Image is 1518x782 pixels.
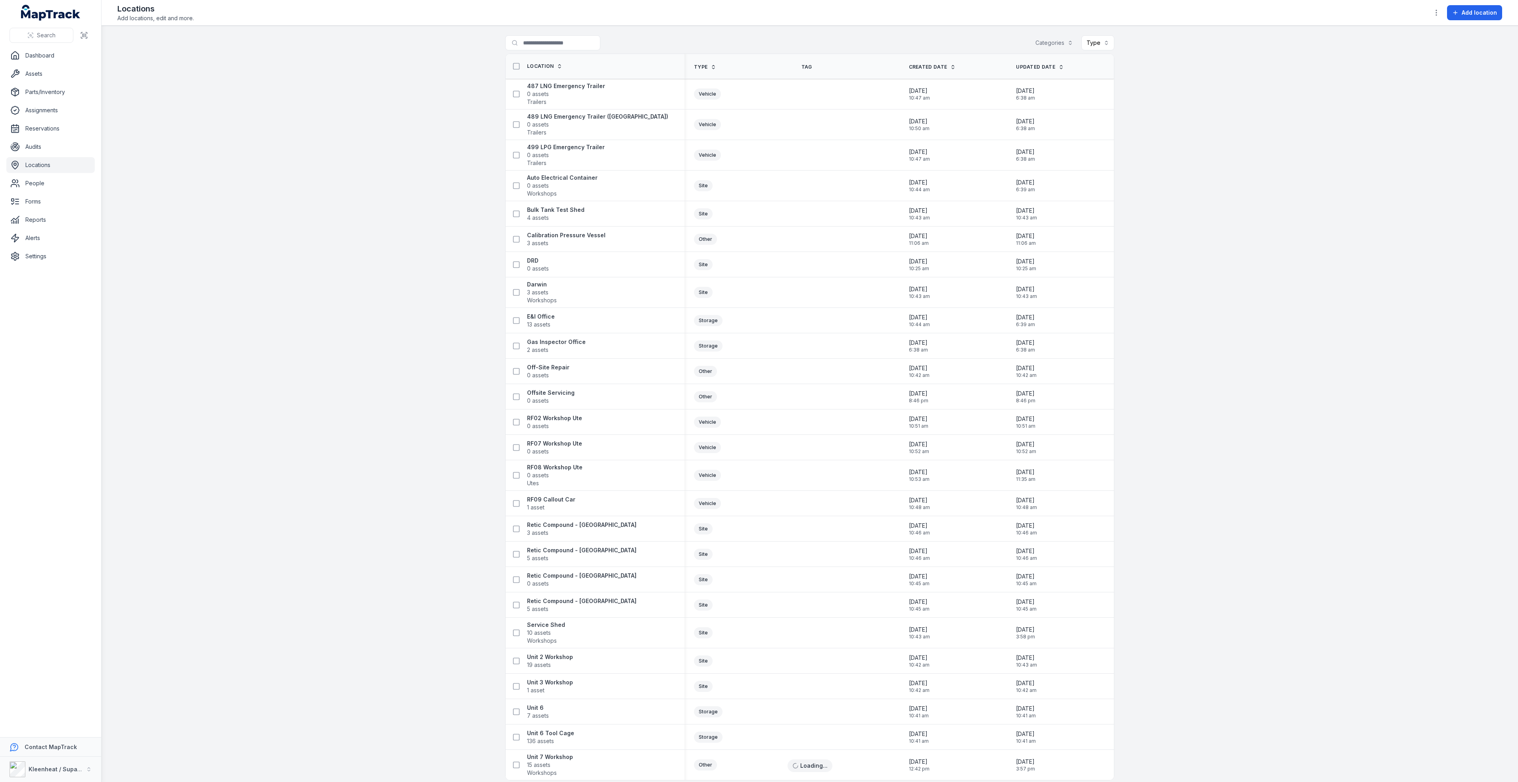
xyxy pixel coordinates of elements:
div: Vehicle [694,150,721,161]
span: 10:50 am [909,125,930,132]
time: 11/10/2024, 10:45:48 am [909,573,930,587]
a: Unit 7 Workshop15 assetsWorkshops [527,753,573,777]
span: 10:44 am [909,186,930,193]
span: [DATE] [909,679,930,687]
span: [DATE] [1016,364,1037,372]
time: 11/10/2024, 10:50:08 am [909,117,930,132]
span: 10:44 am [909,321,930,328]
span: [DATE] [1016,415,1035,423]
span: [DATE] [909,285,930,293]
time: 11/10/2024, 10:46:27 am [1016,547,1037,561]
span: Add location [1462,9,1497,17]
time: 01/05/2025, 11:06:22 am [909,232,929,246]
time: 11/04/2025, 10:42:16 am [1016,364,1037,379]
span: 10:47 am [909,156,930,162]
span: 10:48 am [909,504,930,511]
span: [DATE] [1016,654,1037,662]
span: 10:41 am [1016,713,1036,719]
strong: 499 LPG Emergency Trailer [527,143,605,151]
time: 29/03/2025, 6:39:03 am [1016,179,1035,193]
span: [DATE] [909,522,930,530]
a: Darwin3 assetsWorkshops [527,281,557,304]
span: 10 assets [527,629,551,637]
time: 29/03/2025, 6:39:19 am [1016,313,1035,328]
span: [DATE] [909,496,930,504]
span: [DATE] [909,339,928,347]
div: Site [694,574,713,585]
a: Forms [6,194,95,209]
strong: Bulk Tank Test Shed [527,206,585,214]
span: [DATE] [909,573,930,580]
span: 7 assets [527,712,549,720]
a: Unit 3 Workshop1 asset [527,678,573,694]
span: [DATE] [909,179,930,186]
a: Reservations [6,121,95,136]
span: 10:42 am [909,662,930,668]
a: 489 LNG Emergency Trailer ([GEOGRAPHIC_DATA])0 assetsTrailers [527,113,668,136]
span: 10:45 am [1016,580,1037,587]
span: 0 assets [527,151,549,159]
span: [DATE] [1016,598,1037,606]
span: [DATE] [1016,207,1037,215]
strong: Gas Inspector Office [527,338,586,346]
time: 11/10/2024, 10:51:54 am [1016,415,1035,429]
strong: RF09 Callout Car [527,496,575,503]
a: Calibration Pressure Vessel3 assets [527,231,606,247]
time: 01/05/2025, 11:06:22 am [1016,232,1036,246]
span: [DATE] [1016,339,1035,347]
button: Type [1081,35,1114,50]
span: [DATE] [1016,522,1037,530]
span: 10:45 am [909,580,930,587]
a: Settings [6,248,95,264]
span: 136 assets [527,737,554,745]
a: Location [527,63,562,69]
span: 10:52 am [1016,448,1036,455]
span: [DATE] [909,440,929,448]
a: People [6,175,95,191]
time: 29/03/2025, 6:38:44 am [1016,87,1035,101]
div: Site [694,208,713,219]
a: RF02 Workshop Ute0 assets [527,414,582,430]
strong: Retic Compound - [GEOGRAPHIC_DATA] [527,597,636,605]
span: [DATE] [909,148,930,156]
strong: Unit 6 Tool Cage [527,729,574,737]
time: 11/10/2024, 10:53:17 am [909,468,930,482]
a: Type [694,64,716,70]
a: Assignments [6,102,95,118]
span: Search [37,31,56,39]
span: 10:43 am [909,215,930,221]
span: [DATE] [1016,679,1037,687]
span: [DATE] [1016,179,1035,186]
span: 10:43 am [1016,215,1037,221]
div: Vehicle [694,498,721,509]
time: 11/10/2024, 10:43:50 am [909,626,930,640]
span: 0 assets [527,397,549,405]
span: [DATE] [909,468,930,476]
span: 0 assets [527,471,549,479]
div: Other [694,391,717,402]
span: [DATE] [1016,313,1035,321]
span: Created Date [909,64,947,70]
span: [DATE] [909,626,930,634]
div: Vehicle [694,417,721,428]
span: [DATE] [909,87,930,95]
span: 3:58 pm [1016,634,1035,640]
div: Vehicle [694,442,721,453]
div: Storage [694,706,723,717]
span: 8:46 pm [909,398,928,404]
span: [DATE] [909,758,930,766]
span: 8:46 pm [1016,398,1035,404]
span: [DATE] [909,547,930,555]
span: [DATE] [1016,626,1035,634]
strong: 489 LNG Emergency Trailer ([GEOGRAPHIC_DATA]) [527,113,668,121]
strong: Retic Compound - [GEOGRAPHIC_DATA] [527,572,636,580]
strong: E&I Office [527,313,555,321]
span: 19 assets [527,661,551,669]
span: [DATE] [909,598,930,606]
span: [DATE] [909,364,930,372]
a: Locations [6,157,95,173]
a: Alerts [6,230,95,246]
span: 10:41 am [1016,738,1036,744]
a: MapTrack [21,5,80,21]
time: 11/10/2024, 10:45:19 am [909,598,930,612]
